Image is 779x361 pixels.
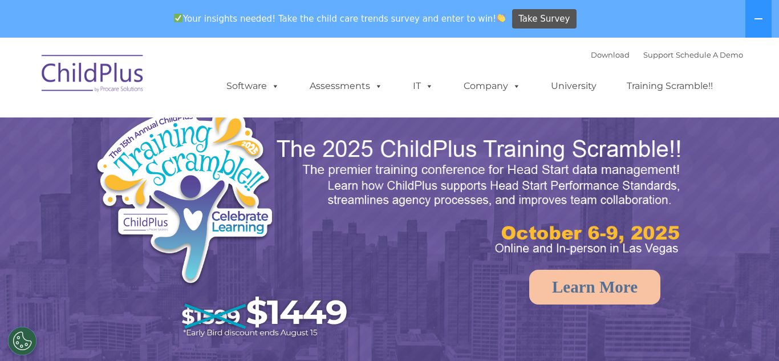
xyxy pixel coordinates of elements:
a: Learn More [529,270,660,305]
a: Schedule A Demo [676,50,743,59]
img: ✅ [174,14,182,22]
a: IT [401,75,445,98]
img: 👏 [497,14,505,22]
button: Cookies Settings [8,327,36,355]
font: | [591,50,743,59]
a: University [539,75,608,98]
a: Take Survey [512,9,577,29]
a: Support [643,50,673,59]
img: ChildPlus by Procare Solutions [36,47,150,104]
a: Software [215,75,291,98]
a: Training Scramble!! [615,75,724,98]
a: Download [591,50,630,59]
a: Assessments [298,75,394,98]
a: Company [452,75,532,98]
span: Take Survey [518,9,570,29]
span: Your insights needed! Take the child care trends survey and enter to win! [169,7,510,30]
